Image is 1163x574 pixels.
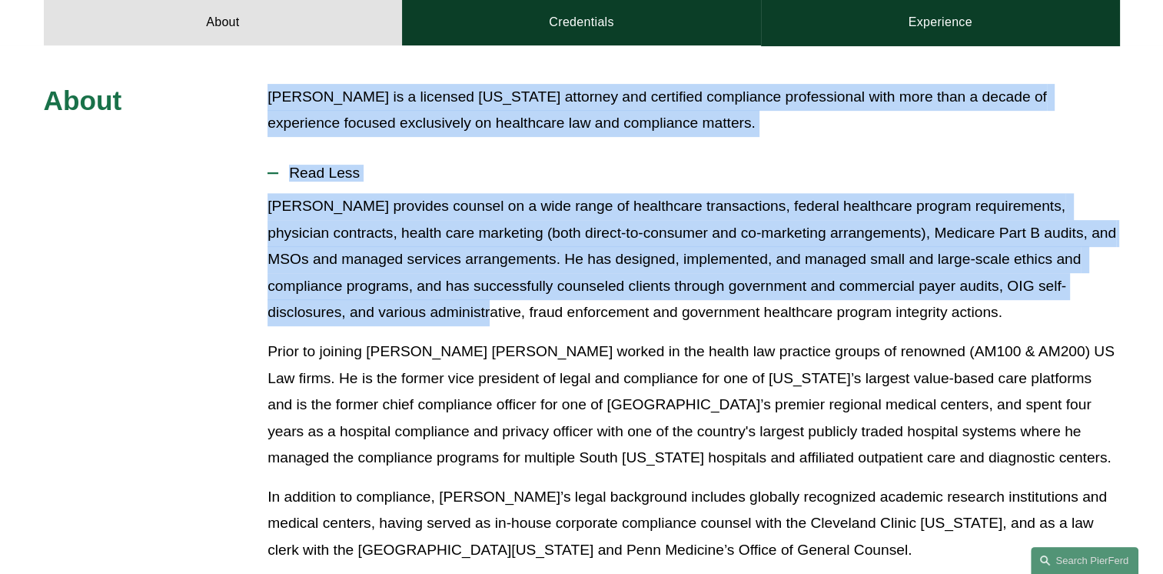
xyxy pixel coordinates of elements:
[1031,547,1138,574] a: Search this site
[267,84,1119,137] p: [PERSON_NAME] is a licensed [US_STATE] attorney and certified compliance professional with more t...
[278,165,1119,182] span: Read Less
[267,484,1119,564] p: In addition to compliance, [PERSON_NAME]’s legal background includes globally recognized academic...
[44,85,122,115] span: About
[267,153,1119,193] button: Read Less
[267,193,1119,326] p: [PERSON_NAME] provides counsel on a wide range of healthcare transactions, federal healthcare pro...
[267,339,1119,472] p: Prior to joining [PERSON_NAME] [PERSON_NAME] worked in the health law practice groups of renowned...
